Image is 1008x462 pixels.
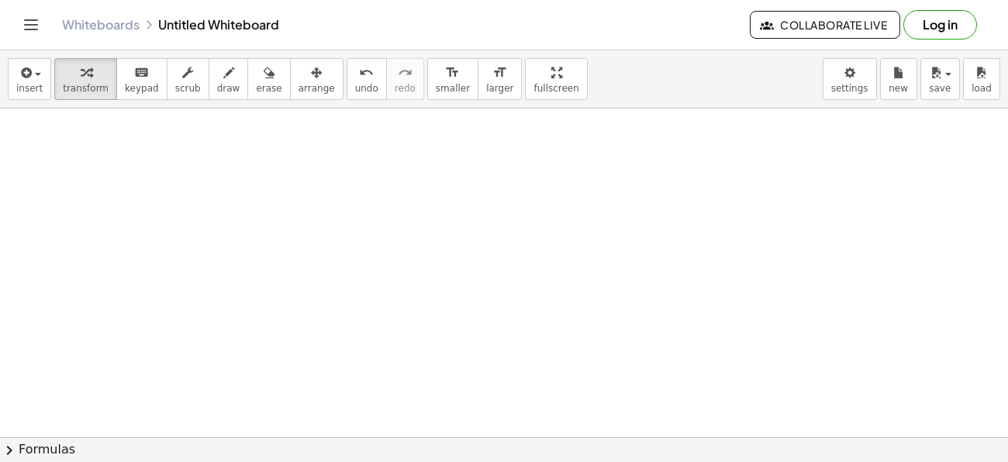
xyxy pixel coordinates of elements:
[217,83,240,94] span: draw
[256,83,281,94] span: erase
[903,10,977,40] button: Log in
[525,58,587,100] button: fullscreen
[209,58,249,100] button: draw
[16,83,43,94] span: insert
[972,83,992,94] span: load
[175,83,201,94] span: scrub
[167,58,209,100] button: scrub
[533,83,578,94] span: fullscreen
[395,83,416,94] span: redo
[62,17,140,33] a: Whiteboards
[436,83,470,94] span: smaller
[247,58,290,100] button: erase
[398,64,413,82] i: redo
[750,11,900,39] button: Collaborate Live
[486,83,513,94] span: larger
[823,58,877,100] button: settings
[889,83,908,94] span: new
[386,58,424,100] button: redoredo
[54,58,117,100] button: transform
[299,83,335,94] span: arrange
[763,18,887,32] span: Collaborate Live
[880,58,917,100] button: new
[290,58,343,100] button: arrange
[427,58,478,100] button: format_sizesmaller
[445,64,460,82] i: format_size
[63,83,109,94] span: transform
[19,12,43,37] button: Toggle navigation
[359,64,374,82] i: undo
[513,144,823,377] iframe: RESUMEN SÚPER EXTENDIDO | Monterrey 3-0 Necaxa | Liga MX - Jornada 6 Apertura 2025 | TUDN
[347,58,387,100] button: undoundo
[125,83,159,94] span: keypad
[8,58,51,100] button: insert
[492,64,507,82] i: format_size
[355,83,378,94] span: undo
[478,58,522,100] button: format_sizelarger
[831,83,868,94] span: settings
[134,64,149,82] i: keyboard
[116,58,167,100] button: keyboardkeypad
[929,83,951,94] span: save
[920,58,960,100] button: save
[963,58,1000,100] button: load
